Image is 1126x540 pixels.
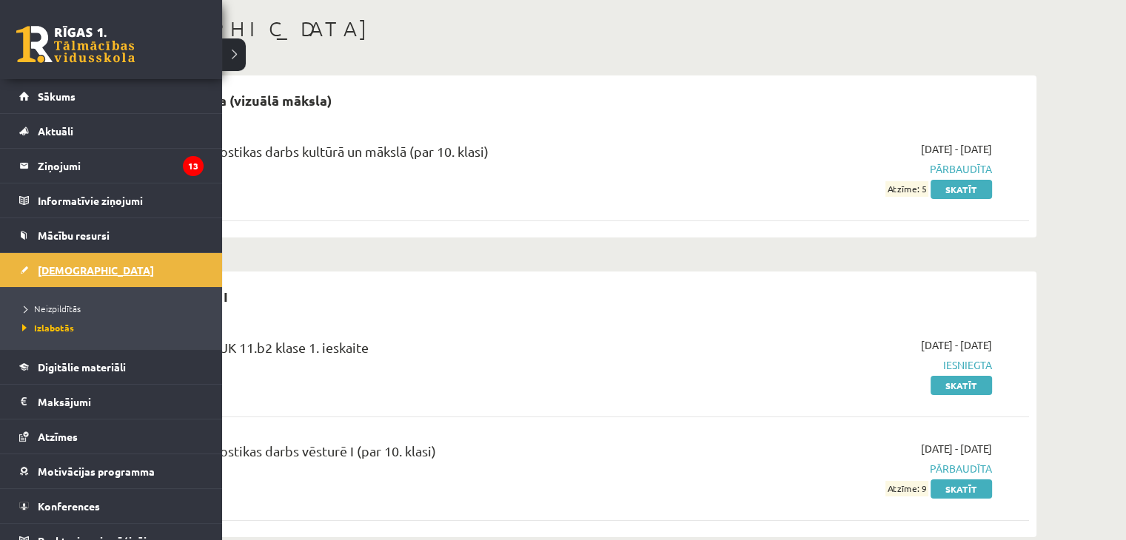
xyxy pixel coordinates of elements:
a: Rīgas 1. Tālmācības vidusskola [16,26,135,63]
a: Digitālie materiāli [19,350,204,384]
a: Informatīvie ziņojumi [19,183,204,217]
a: Sākums [19,79,204,113]
legend: Ziņojumi [38,149,204,183]
a: Neizpildītās [19,302,207,315]
span: [DATE] - [DATE] [921,441,992,456]
span: Atzīme: 5 [885,181,928,197]
span: Pārbaudīta [713,461,992,476]
span: Aktuāli [38,124,73,138]
a: Skatīt [931,479,992,499]
span: [DEMOGRAPHIC_DATA] [38,263,154,277]
span: Iesniegta [713,357,992,373]
span: Atzīmes [38,430,78,443]
a: Maksājumi [19,385,204,419]
legend: Informatīvie ziņojumi [38,183,204,217]
a: Izlabotās [19,321,207,334]
a: [DEMOGRAPHIC_DATA] [19,253,204,287]
div: Sociālās zinātnes I JK 11.b2 klase 1. ieskaite [111,337,691,365]
a: Ziņojumi13 [19,149,204,183]
div: 11.b2 klases diagnostikas darbs vēsturē I (par 10. klasi) [111,441,691,468]
span: Sākums [38,90,76,103]
a: Skatīt [931,180,992,199]
span: Neizpildītās [19,303,81,314]
span: Motivācijas programma [38,465,155,478]
a: Aktuāli [19,114,204,148]
a: Motivācijas programma [19,454,204,488]
i: 13 [183,156,204,176]
span: Mācību resursi [38,229,110,242]
span: Atzīme: 9 [885,481,928,496]
span: [DATE] - [DATE] [921,141,992,157]
a: Atzīmes [19,419,204,453]
span: Pārbaudīta [713,161,992,177]
div: 11.b2 klases diagnostikas darbs kultūrā un mākslā (par 10. klasi) [111,141,691,169]
h1: [DEMOGRAPHIC_DATA] [89,16,1036,41]
span: [DATE] - [DATE] [921,337,992,353]
span: Digitālie materiāli [38,360,126,374]
a: Skatīt [931,376,992,395]
legend: Maksājumi [38,385,204,419]
span: Izlabotās [19,322,74,334]
a: Konferences [19,489,204,523]
span: Konferences [38,499,100,513]
a: Mācību resursi [19,218,204,252]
